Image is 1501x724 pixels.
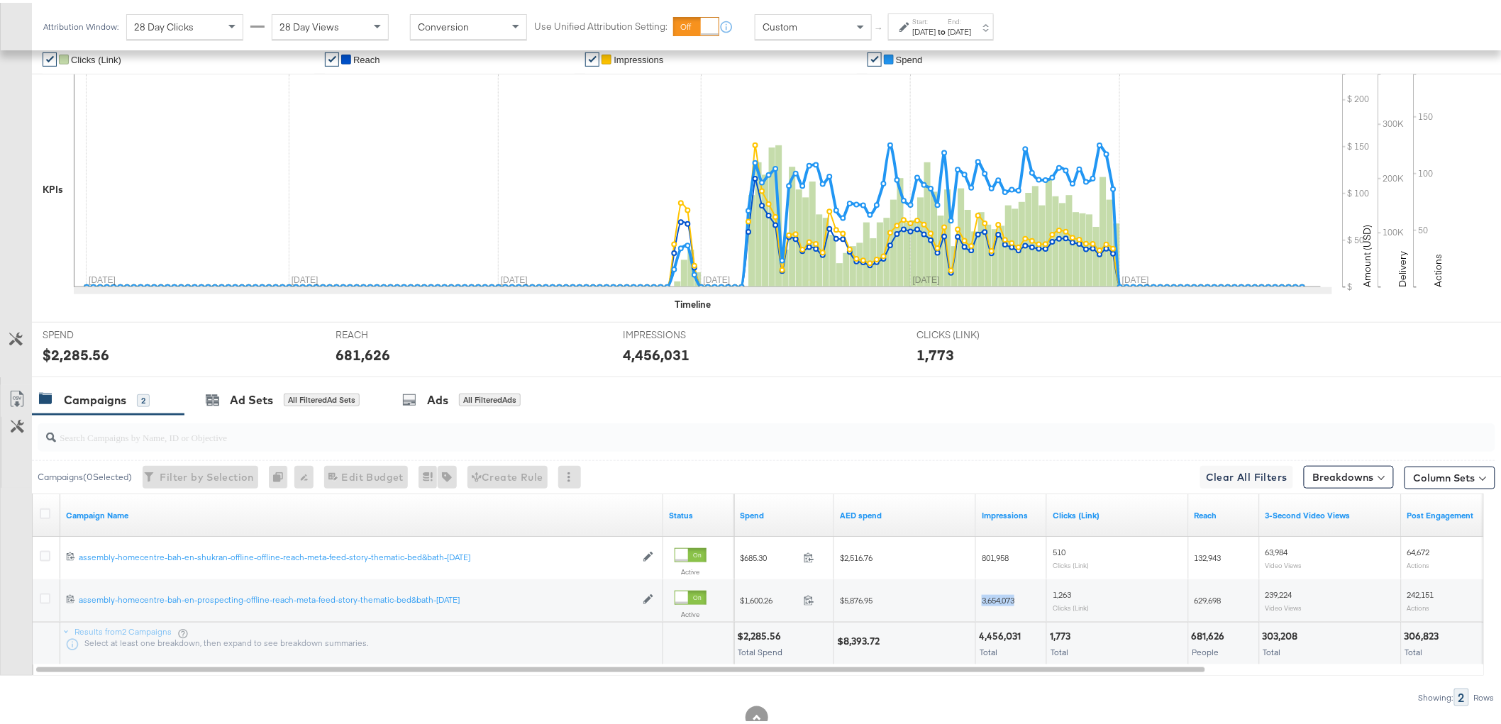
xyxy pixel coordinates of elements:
div: $2,285.56 [43,342,109,362]
span: $5,876.95 [840,592,873,603]
a: Shows the current state of your Ad Campaign. [669,507,729,518]
div: Rows [1473,690,1495,700]
div: $8,393.72 [837,632,884,645]
a: 3.6725 [840,507,970,518]
span: 239,224 [1265,586,1292,597]
div: 303,208 [1263,627,1302,640]
div: assembly-homecentre-bah-en-shukran-offline-offline-reach-meta-feed-story-thematic-bed&bath-[DATE] [79,549,636,560]
span: SPEND [43,325,149,339]
div: 2 [1454,686,1469,703]
a: ✔ [325,50,339,64]
span: Impressions [614,52,663,62]
div: 681,626 [1192,627,1229,640]
span: 28 Day Clicks [134,18,194,30]
a: The number of clicks on links appearing on your ad or Page that direct people to your sites off F... [1053,507,1183,518]
sub: Actions [1407,601,1430,609]
div: All Filtered Ad Sets [284,391,360,403]
a: The total amount spent to date. [740,507,829,518]
span: Spend [896,52,923,62]
span: 1,263 [1053,586,1071,597]
a: ✔ [43,50,57,64]
button: Column Sets [1405,464,1495,486]
span: Clear All Filters [1206,466,1287,484]
span: CLICKS (LINK) [916,325,1023,339]
a: ✔ [585,50,599,64]
a: The number of times your video was viewed for 3 seconds or more. [1265,507,1396,518]
button: Clear All Filters [1200,463,1293,486]
div: [DATE] [948,23,972,35]
div: Timeline [675,295,711,308]
div: Showing: [1418,690,1454,700]
span: $685.30 [740,550,798,560]
span: Clicks (Link) [71,52,121,62]
sub: Clicks (Link) [1053,558,1089,567]
div: Ads [427,389,448,406]
div: 1,773 [1050,627,1075,640]
sub: Actions [1407,558,1430,567]
sub: Clicks (Link) [1053,601,1089,609]
text: Actions [1432,251,1445,284]
span: 132,943 [1195,550,1222,560]
div: 1,773 [916,342,954,362]
div: $2,285.56 [737,627,785,640]
span: ↑ [873,24,887,29]
span: 63,984 [1265,544,1288,555]
div: 4,456,031 [979,627,1025,640]
span: 629,698 [1195,592,1222,603]
input: Search Campaigns by Name, ID or Objective [56,415,1361,442]
span: $2,516.76 [840,550,873,560]
text: Amount (USD) [1361,222,1374,284]
div: assembly-homecentre-bah-en-prospecting-offline-reach-meta-feed-story-thematic-bed&bath-[DATE] [79,591,636,603]
div: 0 [269,463,294,486]
a: The number of people your ad was served to. [1195,507,1254,518]
div: Campaigns [64,389,126,406]
div: Campaigns ( 0 Selected) [38,468,132,481]
div: 2 [137,391,150,404]
span: 64,672 [1407,544,1430,555]
label: Active [675,564,707,574]
sub: Video Views [1265,558,1302,567]
span: 3,654,073 [982,592,1014,603]
span: 510 [1053,544,1065,555]
span: 801,958 [982,550,1009,560]
div: All Filtered Ads [459,391,521,403]
div: Attribution Window: [43,19,119,29]
span: Total [1405,644,1423,655]
span: Conversion [418,18,469,30]
div: Ad Sets [230,389,273,406]
label: End: [948,14,972,23]
text: Delivery [1397,248,1409,284]
span: IMPRESSIONS [624,325,730,339]
span: Reach [353,52,380,62]
span: 242,151 [1407,586,1434,597]
a: assembly-homecentre-bah-en-shukran-offline-offline-reach-meta-feed-story-thematic-bed&bath-[DATE] [79,549,636,561]
label: Use Unified Attribution Setting: [534,17,668,30]
a: Your campaign name. [66,507,658,518]
div: 681,626 [336,342,390,362]
span: Total Spend [738,644,782,655]
span: Total [1263,644,1281,655]
a: assembly-homecentre-bah-en-prospecting-offline-reach-meta-feed-story-thematic-bed&bath-[DATE] [79,591,636,603]
a: The number of times your ad was served. On mobile apps an ad is counted as served the first time ... [982,507,1041,518]
span: Total [980,644,997,655]
span: $1,600.26 [740,592,798,603]
span: REACH [336,325,442,339]
span: Custom [763,18,797,30]
a: ✔ [868,50,882,64]
button: Breakdowns [1304,463,1394,486]
label: Active [675,607,707,616]
span: Total [1051,644,1068,655]
div: 4,456,031 [624,342,690,362]
div: [DATE] [913,23,936,35]
div: 306,823 [1405,627,1444,640]
label: Start: [913,14,936,23]
strong: to [936,23,948,34]
div: KPIs [43,180,63,194]
span: 28 Day Views [279,18,339,30]
sub: Video Views [1265,601,1302,609]
span: People [1192,644,1219,655]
